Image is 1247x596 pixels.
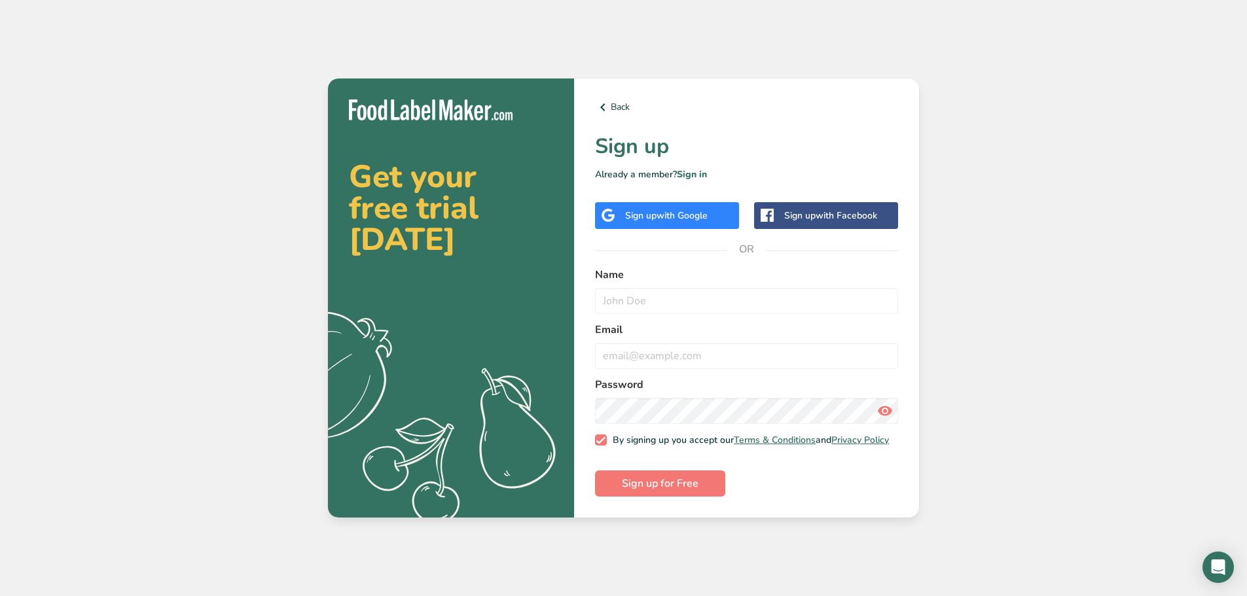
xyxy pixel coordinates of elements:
span: with Google [657,209,708,222]
a: Terms & Conditions [734,434,816,446]
span: OR [727,230,767,269]
div: Sign up [784,209,877,222]
a: Sign in [677,168,707,181]
span: By signing up you accept our and [607,434,890,446]
input: email@example.com [595,343,898,369]
label: Email [595,322,898,338]
button: Sign up for Free [595,470,725,497]
img: Food Label Maker [349,99,513,121]
label: Name [595,267,898,283]
span: with Facebook [816,209,877,222]
label: Password [595,377,898,393]
h2: Get your free trial [DATE] [349,161,553,255]
a: Back [595,99,898,115]
span: Sign up for Free [622,476,698,491]
div: Open Intercom Messenger [1202,552,1234,583]
input: John Doe [595,288,898,314]
a: Privacy Policy [831,434,889,446]
div: Sign up [625,209,708,222]
p: Already a member? [595,167,898,181]
h1: Sign up [595,131,898,162]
